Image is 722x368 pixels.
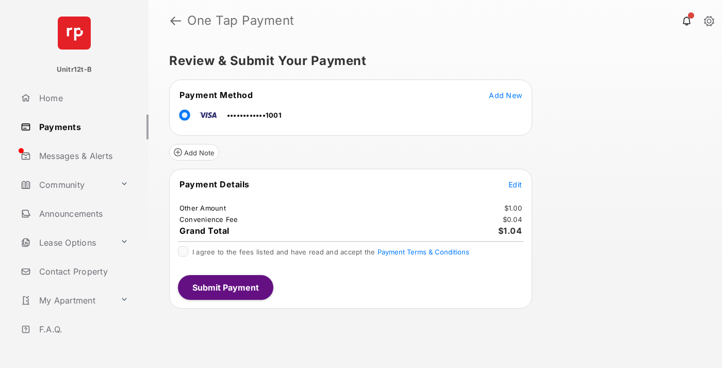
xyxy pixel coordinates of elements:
[17,230,116,255] a: Lease Options
[192,248,469,256] span: I agree to the fees listed and have read and accept the
[508,180,522,189] span: Edit
[508,179,522,189] button: Edit
[179,215,239,224] td: Convenience Fee
[17,317,149,342] a: F.A.Q.
[187,14,294,27] strong: One Tap Payment
[169,55,693,67] h5: Review & Submit Your Payment
[179,179,250,189] span: Payment Details
[169,144,219,161] button: Add Note
[179,90,253,100] span: Payment Method
[502,215,522,224] td: $0.04
[17,143,149,168] a: Messages & Alerts
[17,259,149,284] a: Contact Property
[179,226,229,236] span: Grand Total
[17,115,149,139] a: Payments
[378,248,469,256] button: I agree to the fees listed and have read and accept the
[179,203,226,213] td: Other Amount
[178,275,273,300] button: Submit Payment
[17,201,149,226] a: Announcements
[504,203,522,213] td: $1.00
[58,17,91,50] img: svg+xml;base64,PHN2ZyB4bWxucz0iaHR0cDovL3d3dy53My5vcmcvMjAwMC9zdmciIHdpZHRoPSI2NCIgaGVpZ2h0PSI2NC...
[17,172,116,197] a: Community
[489,91,522,100] span: Add New
[17,288,116,313] a: My Apartment
[227,111,282,119] span: ••••••••••••1001
[498,226,522,236] span: $1.04
[57,65,92,75] p: Unitr12t-B
[489,90,522,100] button: Add New
[17,86,149,110] a: Home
